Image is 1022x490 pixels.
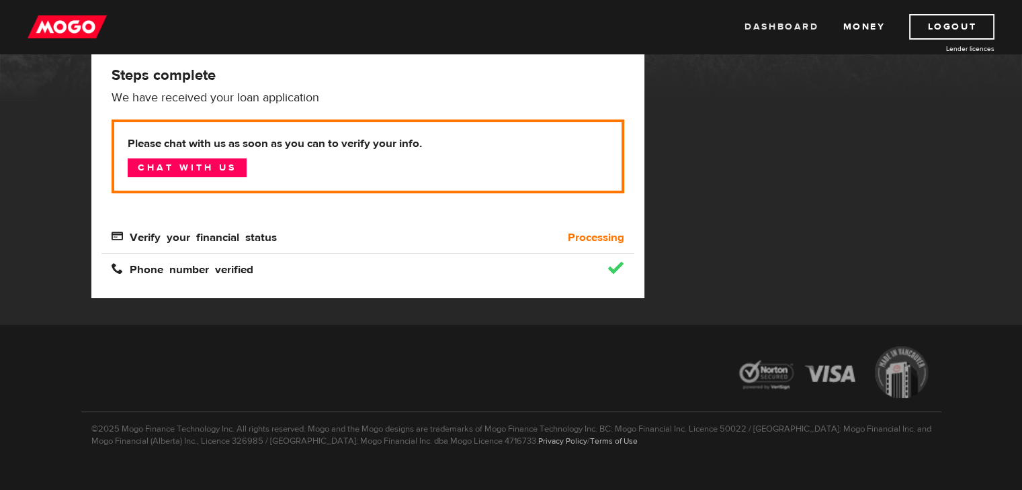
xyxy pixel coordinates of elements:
a: Privacy Policy [538,436,587,446]
b: Processing [568,230,624,246]
a: Terms of Use [590,436,638,446]
p: ©2025 Mogo Finance Technology Inc. All rights reserved. Mogo and the Mogo designs are trademarks ... [81,411,941,447]
p: We have received your loan application [112,90,624,106]
span: Verify your financial status [112,230,277,242]
b: Please chat with us as soon as you can to verify your info. [128,136,608,152]
iframe: LiveChat chat widget [753,178,1022,490]
a: Lender licences [894,44,994,54]
span: Phone number verified [112,262,253,274]
img: legal-icons-92a2ffecb4d32d839781d1b4e4802d7b.png [726,336,941,412]
a: Logout [909,14,994,40]
a: Chat with us [128,158,247,177]
a: Dashboard [744,14,818,40]
img: mogo_logo-11ee424be714fa7cbb0f0f49df9e16ec.png [28,14,107,40]
a: Money [843,14,885,40]
h4: Steps complete [112,66,624,85]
